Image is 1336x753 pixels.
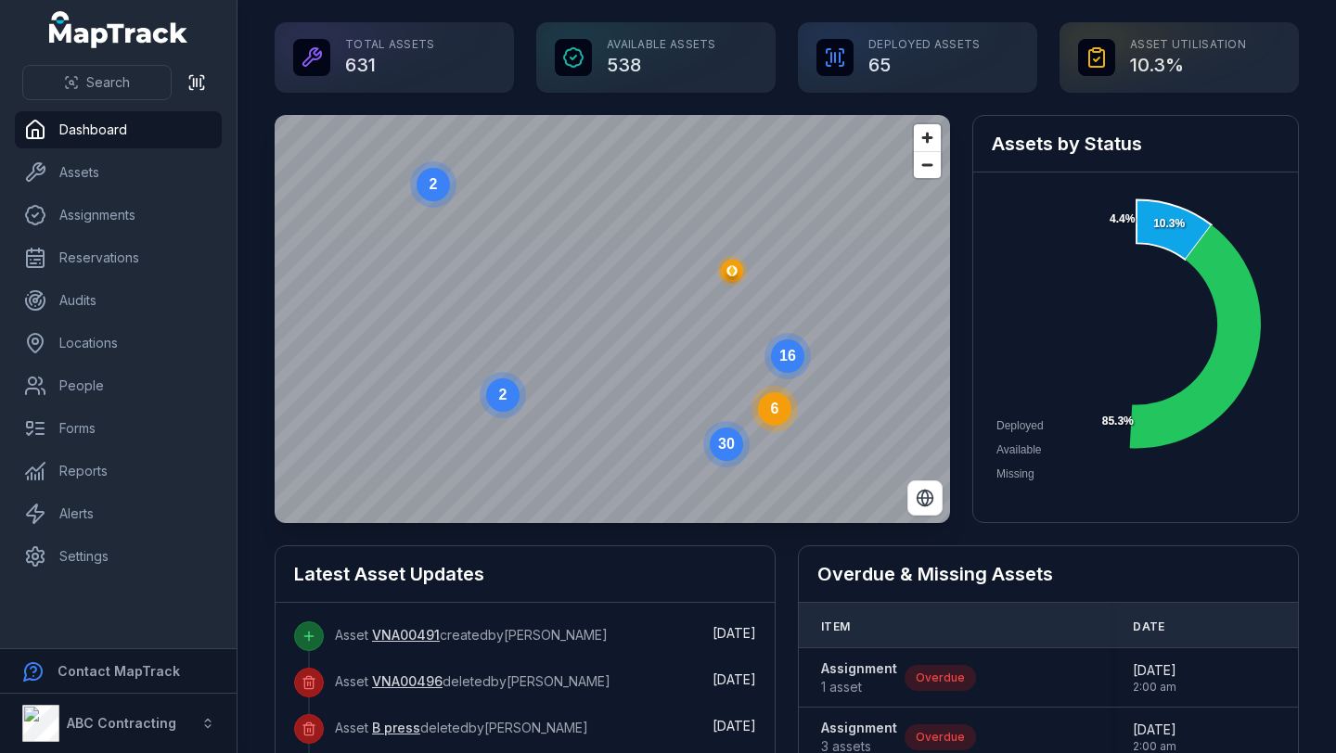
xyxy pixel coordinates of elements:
a: B press [372,719,420,737]
span: [DATE] [1133,721,1176,739]
strong: Contact MapTrack [58,663,180,679]
a: VNA00491 [372,626,440,645]
span: [DATE] [1133,661,1176,680]
strong: ABC Contracting [67,715,176,731]
time: 31/08/2024, 2:00:00 am [1133,661,1176,695]
text: 30 [718,436,735,452]
text: 16 [779,348,796,364]
span: [DATE] [713,671,756,687]
span: Available [996,443,1041,456]
text: 2 [499,387,507,402]
span: Search [86,73,130,92]
strong: Assignment [821,719,897,737]
a: Assets [15,154,222,191]
a: Dashboard [15,111,222,148]
time: 02/09/2025, 11:16:16 am [713,625,756,641]
button: Zoom out [914,151,941,178]
a: Assignments [15,197,222,234]
span: 1 asset [821,678,897,696]
span: Deployed [996,419,1044,432]
a: Alerts [15,495,222,532]
a: Audits [15,282,222,319]
a: Assignment1 asset [821,659,897,696]
a: Locations [15,325,222,362]
h2: Assets by Status [992,131,1279,157]
strong: Assignment [821,659,897,678]
span: 2:00 am [1133,680,1176,695]
h2: Latest Asset Updates [294,561,756,587]
span: Asset deleted by [PERSON_NAME] [335,673,610,689]
canvas: Map [275,115,950,523]
a: VNA00496 [372,672,443,691]
button: Zoom in [914,124,941,151]
span: Item [821,619,850,634]
span: [DATE] [713,625,756,641]
a: Reservations [15,239,222,276]
span: Missing [996,467,1034,480]
a: Reports [15,453,222,490]
div: Overdue [905,665,976,691]
button: Switch to Satellite View [907,480,943,516]
a: Settings [15,538,222,575]
span: Asset created by [PERSON_NAME] [335,627,608,643]
a: People [15,367,222,404]
a: MapTrack [49,11,188,48]
span: Asset deleted by [PERSON_NAME] [335,720,588,735]
a: Forms [15,410,222,447]
time: 30/08/2025, 6:19:29 pm [713,718,756,734]
button: Search [22,65,172,100]
div: Overdue [905,724,976,750]
span: [DATE] [713,718,756,734]
span: Date [1133,619,1164,634]
time: 30/08/2025, 6:19:29 pm [713,671,756,687]
text: 6 [771,401,779,416]
text: 2 [430,176,438,192]
h2: Overdue & Missing Assets [817,561,1279,587]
